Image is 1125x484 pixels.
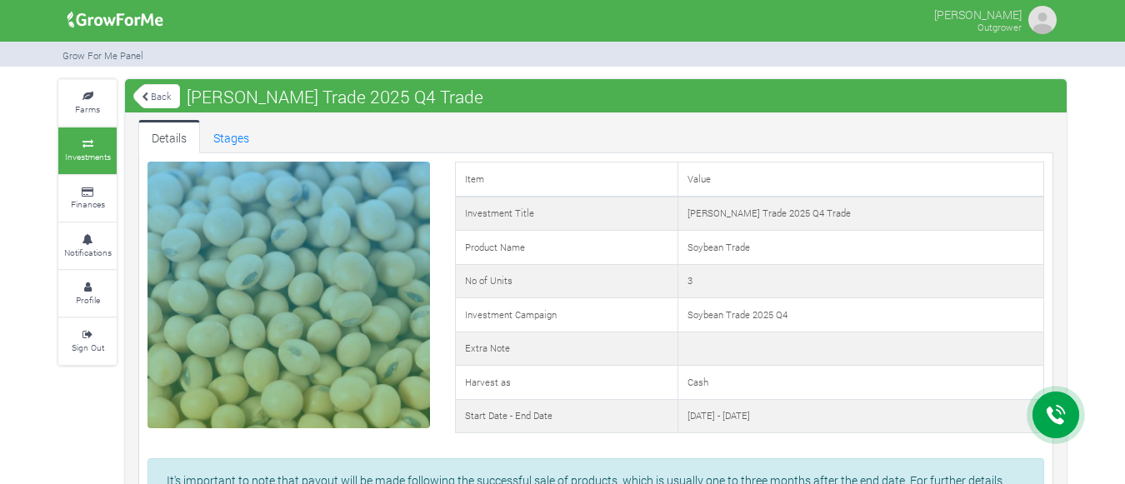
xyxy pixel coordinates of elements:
[677,399,1043,433] td: [DATE] - [DATE]
[455,399,677,433] td: Start Date - End Date
[977,21,1022,33] small: Outgrower
[138,120,200,153] a: Details
[182,80,487,113] span: [PERSON_NAME] Trade 2025 Q4 Trade
[62,3,169,37] img: growforme image
[455,162,677,197] td: Item
[677,162,1043,197] td: Value
[58,80,117,126] a: Farms
[58,318,117,364] a: Sign Out
[455,366,677,400] td: Harvest as
[62,49,143,62] small: Grow For Me Panel
[75,103,100,115] small: Farms
[58,127,117,173] a: Investments
[65,151,111,162] small: Investments
[677,366,1043,400] td: Cash
[133,82,180,110] a: Back
[64,247,112,258] small: Notifications
[455,231,677,265] td: Product Name
[677,231,1043,265] td: Soybean Trade
[76,294,100,306] small: Profile
[455,298,677,332] td: Investment Campaign
[677,298,1043,332] td: Soybean Trade 2025 Q4
[455,264,677,298] td: No of Units
[1026,3,1059,37] img: growforme image
[677,264,1043,298] td: 3
[934,3,1022,23] p: [PERSON_NAME]
[455,197,677,231] td: Investment Title
[58,223,117,269] a: Notifications
[72,342,104,353] small: Sign Out
[71,198,105,210] small: Finances
[58,176,117,222] a: Finances
[677,197,1043,231] td: [PERSON_NAME] Trade 2025 Q4 Trade
[455,332,677,366] td: Extra Note
[58,271,117,317] a: Profile
[200,120,262,153] a: Stages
